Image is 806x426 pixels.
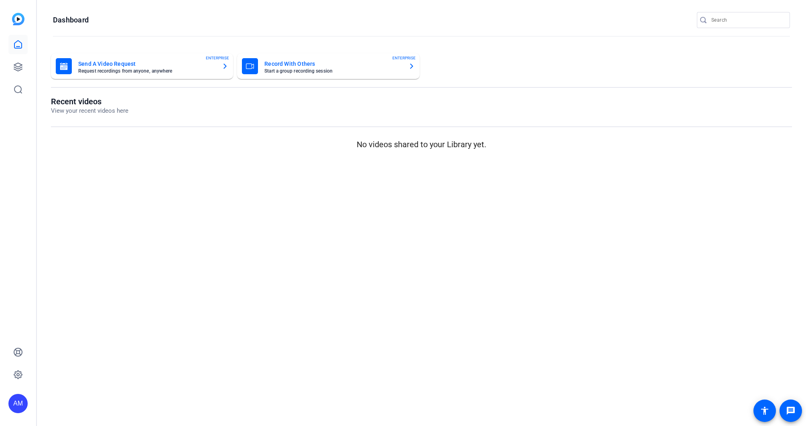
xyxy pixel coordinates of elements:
span: ENTERPRISE [206,55,229,61]
div: AM [8,394,28,413]
button: Send A Video RequestRequest recordings from anyone, anywhereENTERPRISE [51,53,233,79]
p: View your recent videos here [51,106,128,116]
mat-icon: message [786,406,796,416]
p: No videos shared to your Library yet. [51,138,792,150]
mat-card-title: Send A Video Request [78,59,215,69]
input: Search [711,15,784,25]
mat-card-title: Record With Others [264,59,402,69]
img: blue-gradient.svg [12,13,24,25]
span: ENTERPRISE [392,55,416,61]
mat-icon: accessibility [760,406,769,416]
h1: Dashboard [53,15,89,25]
mat-card-subtitle: Request recordings from anyone, anywhere [78,69,215,73]
mat-card-subtitle: Start a group recording session [264,69,402,73]
button: Record With OthersStart a group recording sessionENTERPRISE [237,53,419,79]
h1: Recent videos [51,97,128,106]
